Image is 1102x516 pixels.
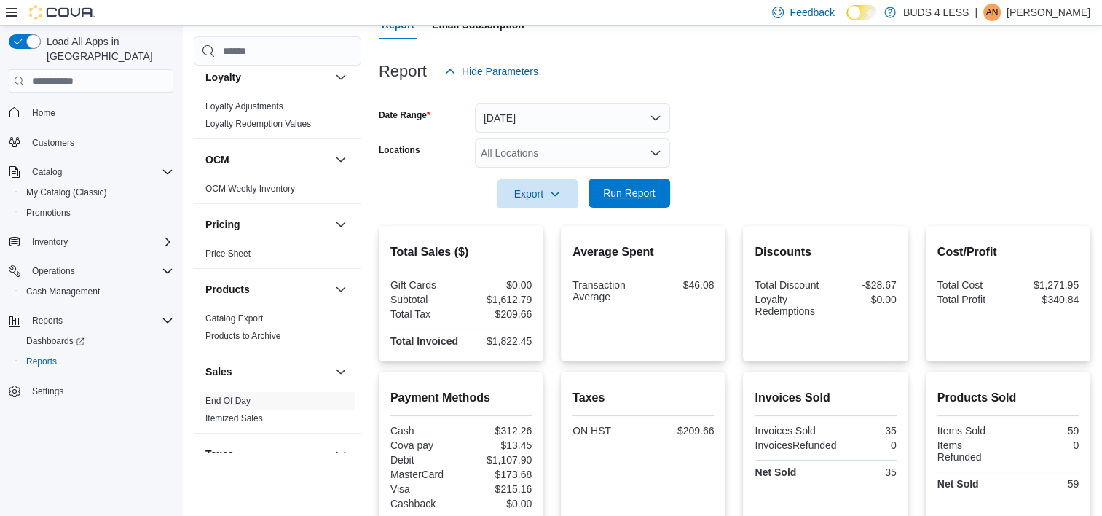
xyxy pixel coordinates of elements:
[26,383,69,400] a: Settings
[572,389,714,407] h2: Taxes
[755,466,796,478] strong: Net Sold
[379,63,427,80] h3: Report
[26,312,68,329] button: Reports
[205,101,283,112] span: Loyalty Adjustments
[26,382,173,400] span: Settings
[1007,4,1090,21] p: [PERSON_NAME]
[829,466,897,478] div: 35
[603,186,656,200] span: Run Report
[1011,439,1079,451] div: 0
[205,313,263,324] a: Catalog Export
[3,380,179,402] button: Settings
[464,498,532,509] div: $0.00
[390,439,458,451] div: Cova pay
[390,279,458,291] div: Gift Cards
[646,425,714,437] div: $209.66
[379,109,430,121] label: Date Range
[937,425,1005,437] div: Items Sold
[1011,294,1079,305] div: $340.84
[332,363,350,380] button: Sales
[390,243,532,261] h2: Total Sales ($)
[32,315,63,327] span: Reports
[9,95,173,439] nav: Complex example
[829,294,897,305] div: $0.00
[3,232,179,252] button: Inventory
[390,335,458,347] strong: Total Invoiced
[205,70,329,85] button: Loyalty
[205,119,311,129] a: Loyalty Redemption Values
[26,262,81,280] button: Operations
[26,187,107,198] span: My Catalog (Classic)
[20,184,113,201] a: My Catalog (Classic)
[332,69,350,86] button: Loyalty
[26,356,57,367] span: Reports
[32,166,62,178] span: Catalog
[20,332,90,350] a: Dashboards
[650,147,661,159] button: Open list of options
[26,286,100,297] span: Cash Management
[32,107,55,119] span: Home
[903,4,969,21] p: BUDS 4 LESS
[755,279,822,291] div: Total Discount
[205,152,229,167] h3: OCM
[26,103,173,121] span: Home
[464,294,532,305] div: $1,612.79
[205,282,250,297] h3: Products
[937,389,1079,407] h2: Products Sold
[194,245,361,268] div: Pricing
[755,243,896,261] h2: Discounts
[790,5,834,20] span: Feedback
[1011,279,1079,291] div: $1,271.95
[390,294,458,305] div: Subtotal
[15,203,179,223] button: Promotions
[755,389,896,407] h2: Invoices Sold
[390,308,458,320] div: Total Tax
[26,233,74,251] button: Inventory
[572,425,640,437] div: ON HST
[194,392,361,433] div: Sales
[438,57,544,86] button: Hide Parameters
[390,469,458,480] div: MasterCard
[32,386,63,397] span: Settings
[937,294,1005,305] div: Total Profit
[205,217,329,232] button: Pricing
[589,179,670,208] button: Run Report
[464,483,532,495] div: $215.16
[937,279,1005,291] div: Total Cost
[846,5,877,20] input: Dark Mode
[205,447,234,461] h3: Taxes
[41,34,173,63] span: Load All Apps in [GEOGRAPHIC_DATA]
[843,439,897,451] div: 0
[205,70,241,85] h3: Loyalty
[26,207,71,219] span: Promotions
[464,454,532,466] div: $1,107.90
[475,103,670,133] button: [DATE]
[975,4,977,21] p: |
[205,331,280,341] a: Products to Archive
[572,279,640,302] div: Transaction Average
[1011,425,1079,437] div: 59
[332,445,350,463] button: Taxes
[205,447,329,461] button: Taxes
[462,64,538,79] span: Hide Parameters
[505,179,570,208] span: Export
[205,282,329,297] button: Products
[464,279,532,291] div: $0.00
[390,425,458,437] div: Cash
[20,204,173,222] span: Promotions
[205,118,311,130] span: Loyalty Redemption Values
[26,163,173,181] span: Catalog
[26,335,84,347] span: Dashboards
[26,134,80,152] a: Customers
[332,216,350,233] button: Pricing
[497,179,578,208] button: Export
[205,396,251,406] a: End Of Day
[755,439,836,451] div: InvoicesRefunded
[937,439,1005,463] div: Items Refunded
[3,162,179,182] button: Catalog
[20,332,173,350] span: Dashboards
[32,137,74,149] span: Customers
[205,413,263,424] span: Itemized Sales
[846,20,847,21] span: Dark Mode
